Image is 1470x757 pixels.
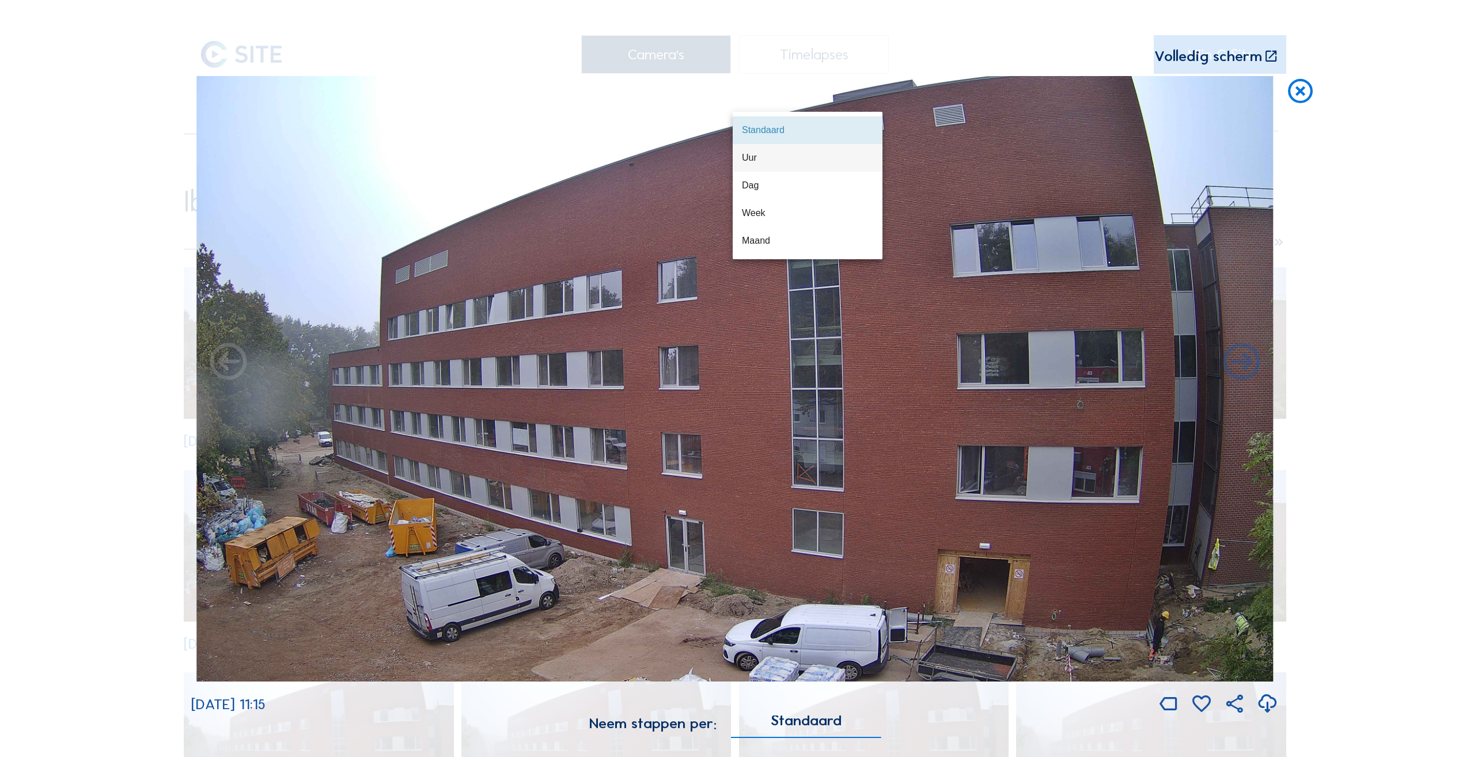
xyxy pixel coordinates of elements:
div: Volledig scherm [1154,49,1262,65]
div: Maand [742,235,873,246]
div: Week [742,207,873,218]
div: Standaard [731,716,881,737]
div: Standaard [742,124,873,135]
img: Image [196,76,1273,682]
i: Forward [206,341,251,386]
div: Uur [742,152,873,163]
div: Neem stappen per: [589,716,717,731]
div: Standaard [771,716,842,726]
span: [DATE] 11:15 [191,695,266,713]
div: Dag [742,180,873,191]
i: Back [1219,341,1264,386]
